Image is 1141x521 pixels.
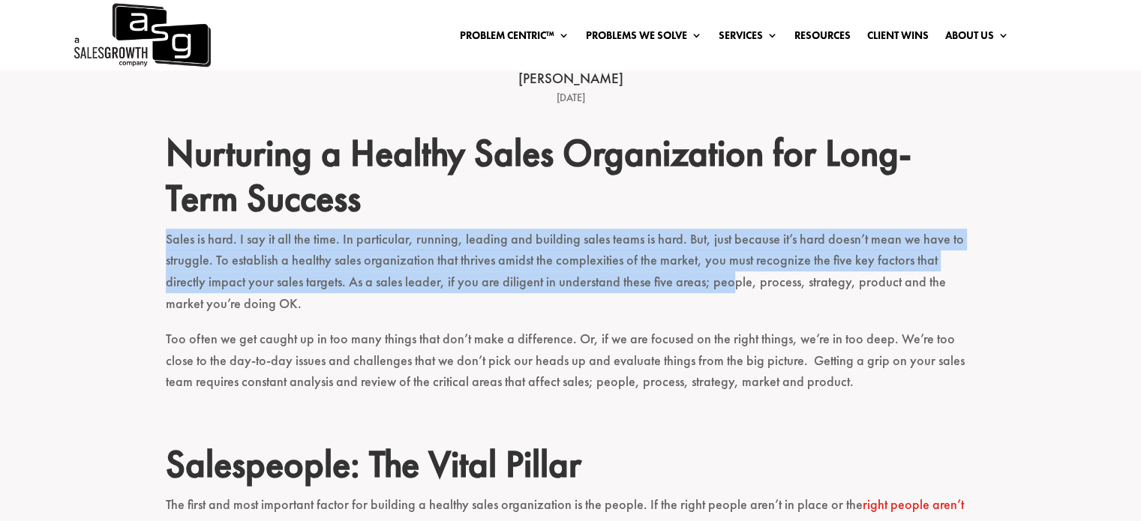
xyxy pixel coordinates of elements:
[338,89,803,107] div: [DATE]
[945,30,1009,46] a: About Us
[460,30,569,46] a: Problem Centric™
[338,69,803,89] div: [PERSON_NAME]
[719,30,778,46] a: Services
[166,328,976,406] p: Too often we get caught up in too many things that don’t make a difference. Or, if we are focused...
[166,229,976,328] p: Sales is hard. I say it all the time. In particular, running, leading and building sales teams is...
[867,30,929,46] a: Client Wins
[166,442,976,494] h2: Salespeople: The Vital Pillar
[586,30,702,46] a: Problems We Solve
[794,30,851,46] a: Resources
[166,130,976,229] h2: Nurturing a Healthy Sales Organization for Long-Term Success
